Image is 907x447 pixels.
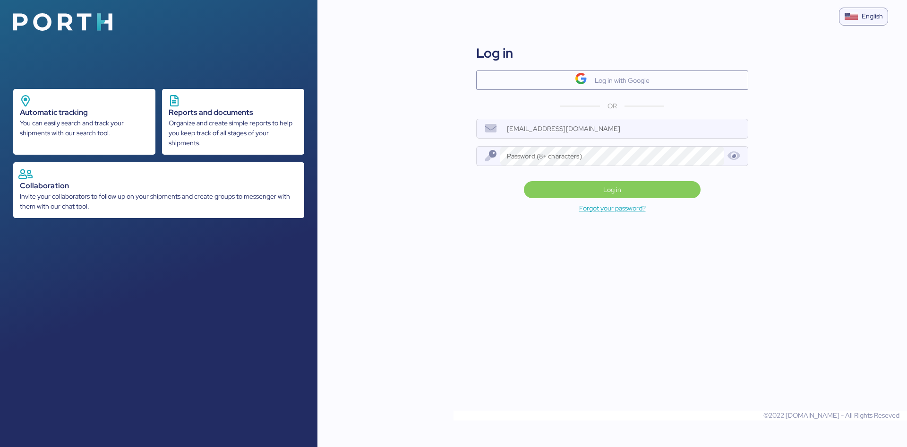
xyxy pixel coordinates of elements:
span: OR [608,101,617,111]
input: Password (8+ characters) [500,147,725,166]
div: Invite your collaborators to follow up on your shipments and create groups to messenger with them... [20,192,298,211]
span: Log in [603,184,621,195]
div: You can easily search and track your shipments with our search tool. [20,118,149,138]
div: Organize and create simple reports to help you keep track of all stages of your shipments. [169,118,298,148]
div: Log in with Google [595,75,650,86]
div: Log in [476,43,513,63]
button: Log in with Google [476,70,748,90]
div: Automatic tracking [20,107,149,118]
button: Log in [524,181,701,198]
div: Reports and documents [169,107,298,118]
input: name@company.com [500,119,748,138]
div: Collaboration [20,180,298,192]
a: Forgot your password? [317,202,907,214]
div: English [862,11,883,21]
